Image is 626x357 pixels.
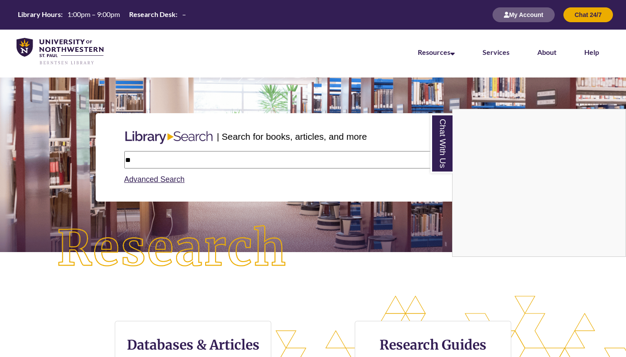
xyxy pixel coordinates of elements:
[418,48,455,56] a: Resources
[537,48,556,56] a: About
[453,109,626,256] iframe: Chat Widget
[483,48,509,56] a: Services
[17,38,103,65] img: UNWSP Library Logo
[452,109,626,257] div: Chat With Us
[584,48,599,56] a: Help
[430,114,453,173] a: Chat With Us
